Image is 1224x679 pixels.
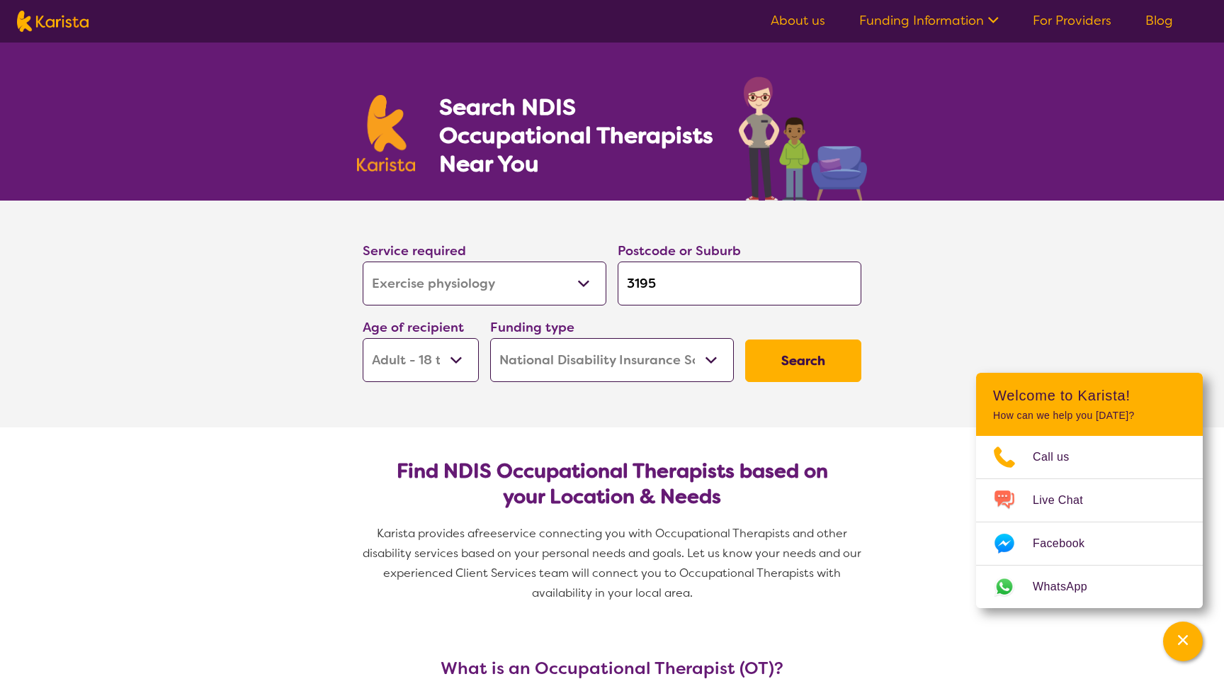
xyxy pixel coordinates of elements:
a: For Providers [1033,12,1111,29]
a: Blog [1145,12,1173,29]
button: Search [745,339,861,382]
h2: Find NDIS Occupational Therapists based on your Location & Needs [374,459,850,510]
span: Call us [1033,447,1087,468]
input: Type [618,262,861,305]
a: Web link opens in a new tab. [976,566,1203,608]
span: Facebook [1033,533,1101,554]
h1: Search NDIS Occupational Therapists Near You [439,93,715,178]
label: Service required [363,242,466,259]
img: occupational-therapy [739,77,867,201]
label: Funding type [490,319,574,336]
span: service connecting you with Occupational Therapists and other disability services based on your p... [363,526,864,600]
span: WhatsApp [1033,576,1104,597]
div: Channel Menu [976,373,1203,608]
img: Karista logo [357,95,415,172]
button: Channel Menu [1163,622,1203,661]
label: Age of recipient [363,319,464,336]
a: About us [771,12,825,29]
a: Funding Information [859,12,999,29]
h3: What is an Occupational Therapist (OT)? [357,658,867,678]
h2: Welcome to Karista! [993,387,1186,404]
img: Karista logo [17,11,89,32]
ul: Choose channel [976,436,1203,608]
p: How can we help you [DATE]? [993,410,1186,422]
span: free [475,526,497,541]
label: Postcode or Suburb [618,242,741,259]
span: Karista provides a [377,526,475,541]
span: Live Chat [1033,490,1100,511]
